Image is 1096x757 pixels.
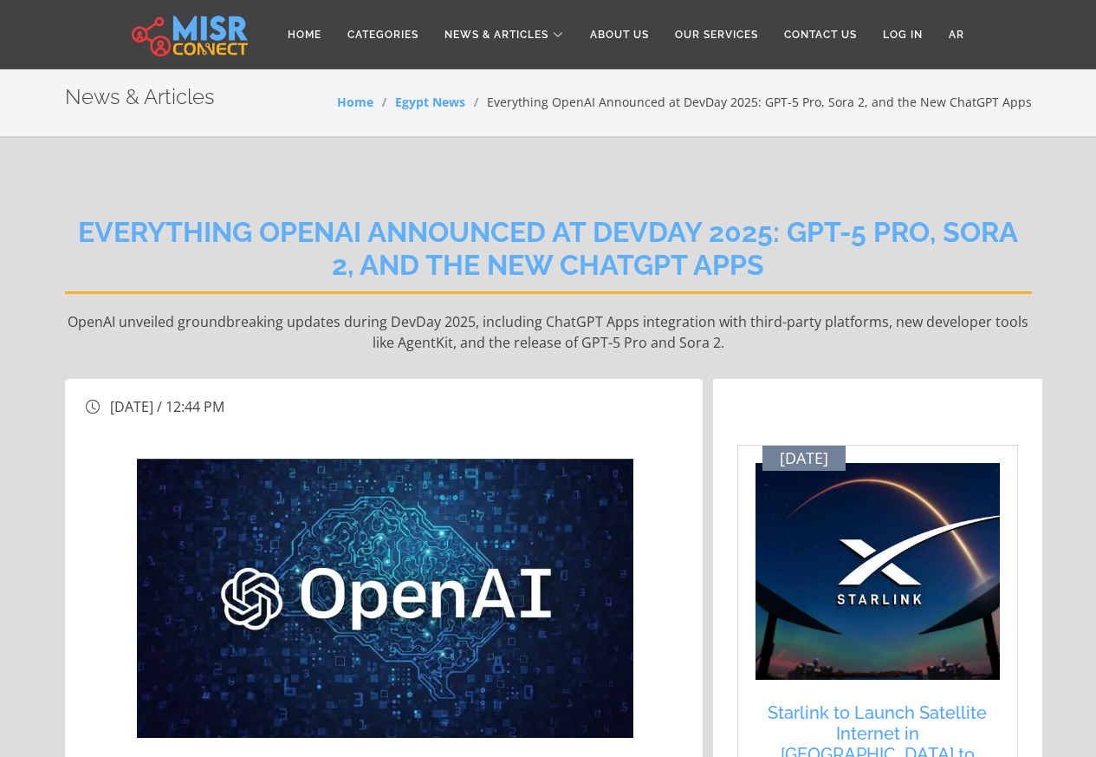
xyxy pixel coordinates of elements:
[431,18,577,51] a: News & Articles
[870,18,936,51] a: Log in
[65,216,1032,294] h2: Everything OpenAI Announced at DevDay 2025: GPT-5 Pro, Sora 2, and the New ChatGPT Apps
[65,85,215,110] h2: News & Articles
[465,93,1032,111] li: Everything OpenAI Announced at DevDay 2025: GPT-5 Pro, Sora 2, and the New ChatGPT Apps
[275,18,334,51] a: Home
[936,18,977,51] a: AR
[771,18,870,51] a: Contact Us
[756,463,1000,680] img: شركة ستارلينك تستعد لإطلاق الإنترنت الفضائي في الهند
[65,311,1032,353] p: OpenAI unveiled groundbreaking updates during DevDay 2025, including ChatGPT Apps integration wit...
[110,397,224,416] span: [DATE] / 12:44 PM
[662,18,771,51] a: Our Services
[444,27,548,42] span: News & Articles
[395,94,465,110] a: Egypt News
[337,94,373,110] a: Home
[577,18,662,51] a: About Us
[137,459,633,738] img: مؤتمر OpenAI DevDay 2025 يكشف عن أدوات جديدة تشمل GPT-5 Pro وSora 2 وAgentKit
[334,18,431,51] a: Categories
[780,449,828,468] span: [DATE]
[132,13,248,56] img: main.misr_connect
